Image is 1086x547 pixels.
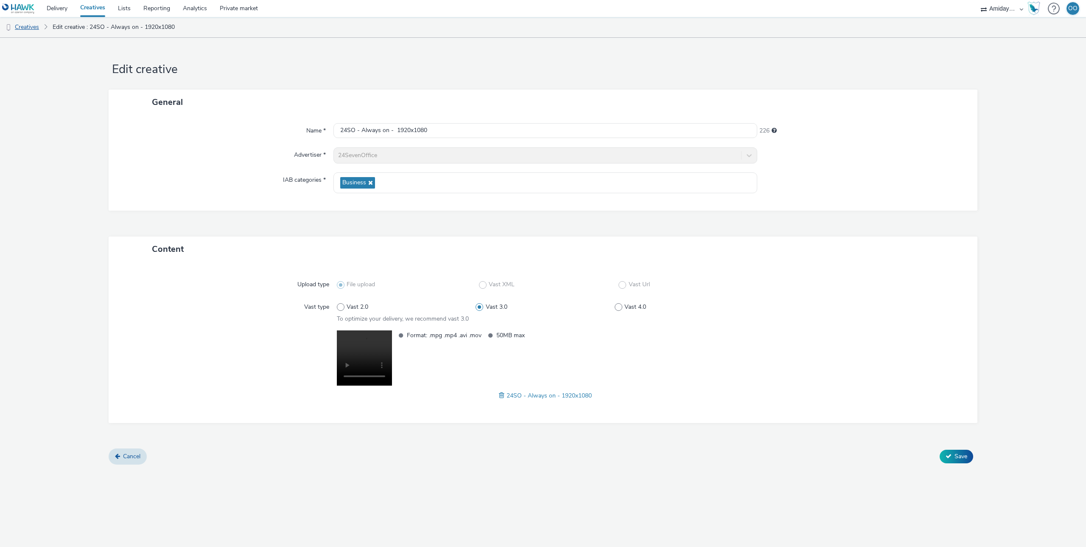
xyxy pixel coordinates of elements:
span: Cancel [123,452,140,460]
span: To optimize your delivery, we recommend vast 3.0 [337,315,469,323]
span: Vast 3.0 [486,303,507,311]
label: Upload type [294,277,333,289]
h1: Edit creative [109,62,977,78]
span: General [152,96,183,108]
span: Business [342,179,366,186]
span: 226 [759,127,770,135]
label: Vast type [301,299,333,311]
span: Vast Url [629,280,650,289]
img: undefined Logo [2,3,35,14]
label: IAB categories * [280,172,329,184]
label: Name * [303,123,329,135]
img: Hawk Academy [1027,2,1040,15]
span: File upload [347,280,375,289]
div: OO [1068,2,1078,15]
span: Vast 2.0 [347,303,368,311]
a: Cancel [109,448,147,465]
img: dooh [4,23,13,32]
span: 24SO - Always on - 1920x1080 [507,392,592,400]
span: Content [152,243,184,255]
button: Save [940,450,973,463]
div: Maximum 255 characters [772,127,777,135]
span: Save [954,452,967,460]
span: Vast 4.0 [624,303,646,311]
span: Vast XML [489,280,515,289]
span: 50MB max [496,330,571,340]
a: Hawk Academy [1027,2,1044,15]
input: Name [333,123,757,138]
a: Edit creative : 24SO - Always on - 1920x1080 [48,17,179,37]
span: Format: .mpg .mp4 .avi .mov [407,330,481,340]
label: Advertiser * [291,147,329,159]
